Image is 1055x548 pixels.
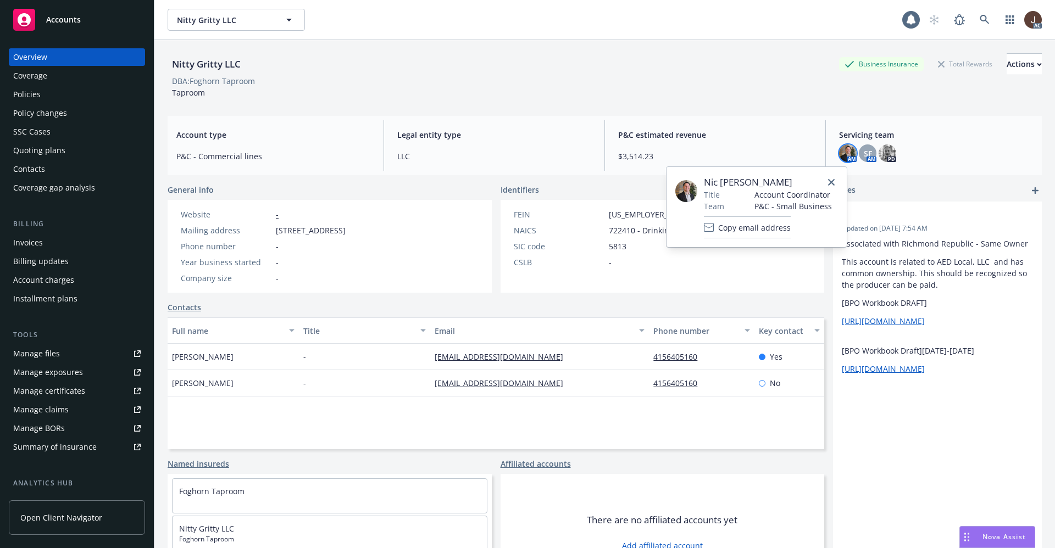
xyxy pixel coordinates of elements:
span: - [303,377,306,389]
div: Account charges [13,271,74,289]
span: 722410 - Drinking Places [609,225,699,236]
p: [BPO Workbook DRAFT] [842,297,1033,309]
div: Coverage gap analysis [13,179,95,197]
div: Manage BORs [13,420,65,437]
button: Nitty Gritty LLC [168,9,305,31]
a: Coverage gap analysis [9,179,145,197]
div: Drag to move [960,527,974,547]
a: [EMAIL_ADDRESS][DOMAIN_NAME] [435,351,572,362]
img: employee photo [675,180,697,202]
div: Full name [172,325,282,337]
a: Summary of insurance [9,438,145,456]
span: [US_EMPLOYER_IDENTIFICATION_NUMBER] [609,209,766,220]
a: close [825,176,838,189]
span: Taproom [172,87,205,98]
button: Copy email address [704,216,791,238]
a: Manage certificates [9,382,145,400]
span: [PERSON_NAME] [172,377,234,389]
div: Tools [9,329,145,340]
span: General info [168,184,214,195]
span: There are no affiliated accounts yet [587,513,737,527]
span: - [276,272,279,284]
span: P&C - Commercial lines [176,150,370,162]
a: [EMAIL_ADDRESS][DOMAIN_NAME] [435,378,572,388]
a: Contacts [168,301,201,313]
div: -Updated on [DATE] 7:54 AMAssociated with Richmond Republic - Same OwnerThis account is related t... [833,202,1042,383]
div: Phone number [181,241,271,252]
a: [URL][DOMAIN_NAME] [842,364,925,374]
span: Title [704,189,720,200]
span: $3,514.23 [618,150,812,162]
span: Accounts [46,15,81,24]
div: Contacts [13,160,45,178]
a: Nitty Gritty LLC [179,523,234,534]
div: NAICS [514,225,604,236]
span: Account Coordinator [754,189,832,200]
a: 4156405160 [653,351,706,362]
span: - [276,256,279,268]
span: Nic [PERSON_NAME] [704,176,832,189]
span: Copy email address [718,222,791,233]
a: Switch app [999,9,1021,31]
a: Accounts [9,4,145,35]
div: Key contact [759,325,808,337]
div: SIC code [514,241,604,252]
div: Manage exposures [13,364,83,381]
span: Nova Assist [982,532,1026,541]
div: Year business started [181,256,271,268]
button: Phone number [649,317,754,344]
div: Nitty Gritty LLC [168,57,245,71]
div: FEIN [514,209,604,220]
div: Policy changes [13,104,67,122]
div: Manage certificates [13,382,85,400]
a: Account charges [9,271,145,289]
div: Title [303,325,414,337]
img: photo [839,144,857,162]
span: P&C - Small Business [754,200,832,212]
a: Foghorn Taproom [179,486,245,496]
p: This account is related to AED Local, LLC and has common ownership. This should be recognized so ... [842,256,1033,290]
div: Invoices [13,234,43,251]
div: SSC Cases [13,123,51,141]
span: [PERSON_NAME] [172,351,234,362]
div: Business Insurance [839,57,924,71]
span: LLC [397,150,591,162]
a: Policies [9,86,145,103]
a: Manage BORs [9,420,145,437]
div: Website [181,209,271,220]
div: Installment plans [13,290,77,307]
a: Billing updates [9,253,145,270]
span: - [609,256,612,268]
div: Mailing address [181,225,271,236]
button: Email [430,317,649,344]
span: Servicing team [839,129,1033,141]
span: No [770,377,780,389]
div: Company size [181,272,271,284]
a: 4156405160 [653,378,706,388]
a: Overview [9,48,145,66]
div: Actions [1007,54,1042,75]
span: 5813 [609,241,626,252]
div: Quoting plans [13,142,65,159]
button: Nova Assist [959,526,1035,548]
div: CSLB [514,256,604,268]
div: Manage files [13,345,60,362]
a: Quoting plans [9,142,145,159]
div: Manage claims [13,401,69,418]
div: Email [435,325,632,337]
button: Title [299,317,430,344]
a: Manage exposures [9,364,145,381]
img: photo [1024,11,1042,29]
span: Open Client Navigator [20,512,102,523]
div: Billing updates [13,253,69,270]
p: Associated with Richmond Republic - Same Owner [842,238,1033,249]
button: Actions [1007,53,1042,75]
div: DBA: Foghorn Taproom [172,75,255,87]
p: [BPO Workbook Draft][DATE]-[DATE] [842,345,1033,356]
span: - [842,210,1004,222]
a: Manage claims [9,401,145,418]
span: - [276,241,279,252]
a: Invoices [9,234,145,251]
div: Phone number [653,325,737,337]
a: [URL][DOMAIN_NAME] [842,316,925,326]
